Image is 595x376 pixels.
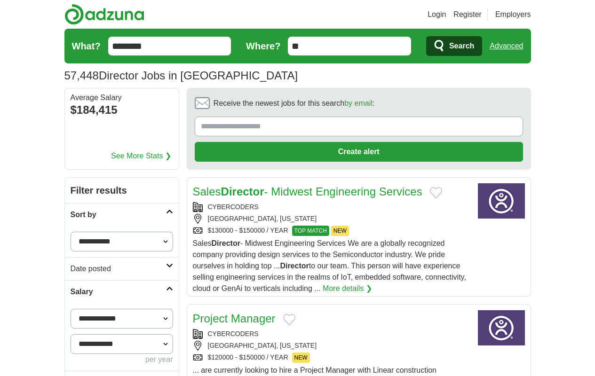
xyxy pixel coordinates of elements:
span: NEW [331,226,349,236]
span: Receive the newest jobs for this search : [214,98,374,109]
a: by email [344,99,373,107]
span: Sales - Midwest Engineering Services We are a globally recognized company providing design servic... [193,239,466,292]
strong: Director [212,239,240,247]
div: $130000 - $150000 / YEAR [193,226,470,236]
h2: Sort by [71,209,166,220]
a: More details ❯ [323,283,372,294]
button: Add to favorite jobs [283,314,295,325]
a: Date posted [65,257,179,280]
div: $120000 - $150000 / YEAR [193,352,470,363]
img: CyberCoders logo [478,310,525,345]
span: NEW [292,352,310,363]
strong: Director [221,185,264,198]
h1: Director Jobs in [GEOGRAPHIC_DATA] [64,69,298,82]
div: per year [71,354,173,365]
div: Average Salary [71,94,173,102]
div: $184,415 [71,102,173,118]
label: What? [72,39,101,53]
img: Adzuna logo [64,4,144,25]
a: Project Manager [193,312,276,325]
h2: Salary [71,286,166,298]
label: Where? [246,39,280,53]
a: SalesDirector- Midwest Engineering Services [193,185,422,198]
button: Add to favorite jobs [430,187,442,198]
img: CyberCoders logo [478,183,525,219]
a: Advanced [490,37,523,55]
a: Employers [495,9,531,20]
a: CYBERCODERS [208,330,259,337]
a: Login [428,9,446,20]
span: 57,448 [64,67,99,84]
a: See More Stats ❯ [111,150,171,162]
a: Salary [65,280,179,303]
div: [GEOGRAPHIC_DATA], [US_STATE] [193,341,470,351]
a: CYBERCODERS [208,203,259,211]
div: [GEOGRAPHIC_DATA], [US_STATE] [193,214,470,224]
button: Create alert [195,142,523,162]
span: TOP MATCH [292,226,329,236]
button: Search [426,36,482,56]
a: Sort by [65,203,179,226]
h2: Date posted [71,263,166,274]
h2: Filter results [65,178,179,203]
a: Register [453,9,482,20]
strong: Director [280,262,309,270]
span: Search [449,37,474,55]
